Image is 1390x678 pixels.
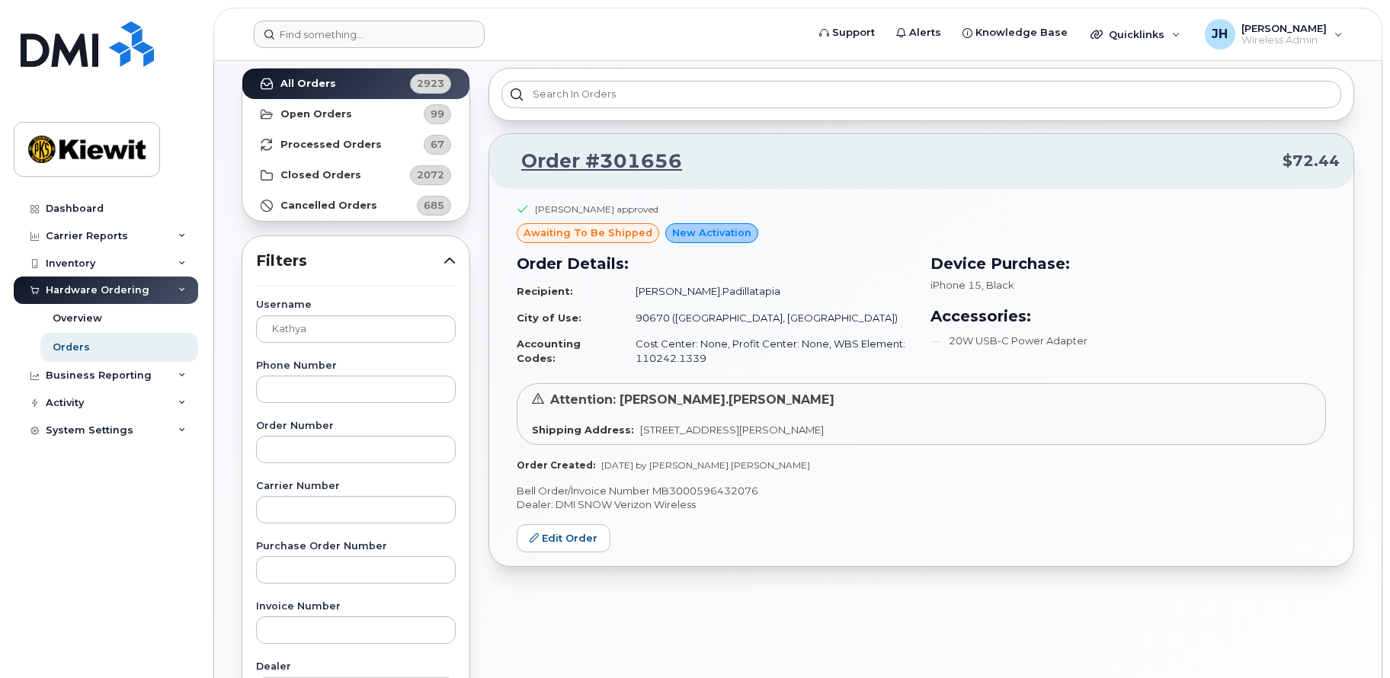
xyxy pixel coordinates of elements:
label: Phone Number [256,361,456,371]
strong: Recipient: [517,285,573,297]
span: Filters [256,250,444,272]
span: $72.44 [1283,150,1340,172]
label: Order Number [256,421,456,431]
div: Quicklinks [1080,19,1191,50]
a: Support [809,18,886,48]
strong: Order Created: [517,459,595,471]
span: [DATE] by [PERSON_NAME].[PERSON_NAME] [601,459,810,471]
span: JH [1212,25,1228,43]
span: New Activation [672,225,751,240]
strong: Open Orders [280,108,352,120]
label: Purchase Order Number [256,542,456,552]
a: Cancelled Orders685 [242,190,469,221]
td: 90670 ([GEOGRAPHIC_DATA], [GEOGRAPHIC_DATA]) [622,305,912,331]
span: [STREET_ADDRESS][PERSON_NAME] [640,424,824,436]
p: Dealer: DMI SNOW Verizon Wireless [517,497,1326,512]
strong: Cancelled Orders [280,200,377,212]
strong: City of Use: [517,312,581,324]
a: Order #301656 [503,148,682,175]
label: Username [256,300,456,310]
a: Processed Orders67 [242,130,469,160]
span: awaiting to be shipped [524,225,652,240]
div: [PERSON_NAME] approved [535,203,658,216]
td: [PERSON_NAME].Padillatapia [622,278,912,305]
label: Dealer [256,662,456,672]
strong: All Orders [280,78,336,90]
span: 685 [424,198,444,213]
h3: Accessories: [930,305,1326,328]
a: Knowledge Base [952,18,1078,48]
td: Cost Center: None, Profit Center: None, WBS Element: 110242.1339 [622,331,912,371]
li: 20W USB-C Power Adapter [930,334,1326,348]
h3: Order Details: [517,252,912,275]
span: 2923 [417,76,444,91]
span: Support [832,25,875,40]
strong: Processed Orders [280,139,382,151]
span: iPhone 15 [930,279,982,291]
span: 2072 [417,168,444,182]
label: Invoice Number [256,602,456,612]
span: Alerts [909,25,941,40]
p: Bell Order/Invoice Number MB3000596432076 [517,484,1326,498]
a: Edit Order [517,524,610,552]
strong: Accounting Codes: [517,337,581,364]
label: Carrier Number [256,481,456,491]
span: Knowledge Base [975,25,1068,40]
span: [PERSON_NAME] [1241,22,1327,34]
strong: Closed Orders [280,169,361,181]
span: Wireless Admin [1241,34,1327,46]
a: Alerts [886,18,952,48]
span: Attention: [PERSON_NAME].[PERSON_NAME] [550,392,834,407]
input: Search in orders [501,81,1341,108]
iframe: Messenger Launcher [1324,612,1379,667]
span: 99 [431,107,444,121]
strong: Shipping Address: [532,424,634,436]
a: Closed Orders2072 [242,160,469,190]
a: Open Orders99 [242,99,469,130]
span: 67 [431,137,444,152]
div: Josh Herberger [1194,19,1353,50]
span: Quicklinks [1109,28,1164,40]
input: Find something... [254,21,485,48]
h3: Device Purchase: [930,252,1326,275]
a: All Orders2923 [242,69,469,99]
span: , Black [982,279,1014,291]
